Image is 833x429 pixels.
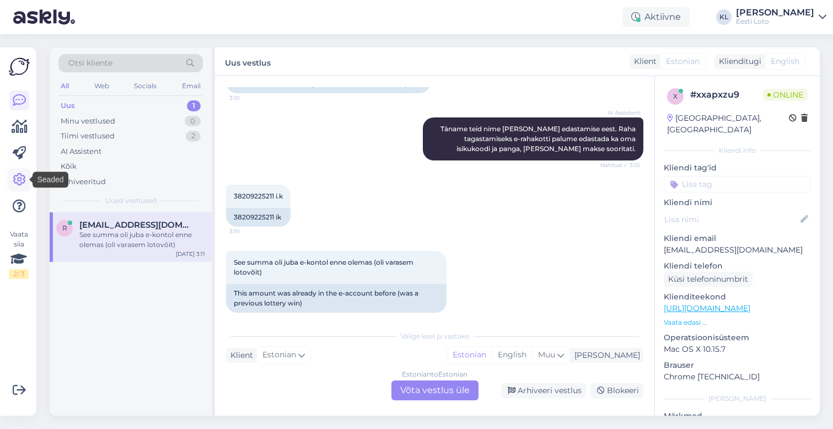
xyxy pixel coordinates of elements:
div: Web [92,79,111,93]
span: AI Assistent [599,109,640,117]
div: Arhiveeritud [61,176,106,187]
div: Valige keel ja vastake [226,331,643,341]
p: Vaata edasi ... [664,318,811,328]
div: 2 / 3 [9,269,29,279]
div: [DATE] 3:11 [176,250,205,258]
div: AI Assistent [61,146,101,157]
p: Kliendi tag'id [664,162,811,174]
div: See summa oli juba e-kontol enne olemas (oli varasem lotovõit) [79,230,205,250]
div: 0 [185,116,201,127]
div: Estonian [447,347,492,363]
div: Klient [630,56,657,67]
span: x [673,92,678,100]
div: [PERSON_NAME] [664,394,811,404]
div: Minu vestlused [61,116,115,127]
div: Võta vestlus üle [391,380,479,400]
div: English [492,347,532,363]
input: Lisa tag [664,176,811,192]
div: 1 [187,100,201,111]
div: Klienditugi [714,56,761,67]
div: Eesti Loto [736,17,814,26]
span: Online [763,89,808,101]
div: 38209225211 ik [226,208,291,227]
div: Email [180,79,203,93]
p: Klienditeekond [664,291,811,303]
div: All [58,79,71,93]
div: Klient [226,350,253,361]
div: Aktiivne [622,7,690,27]
div: [PERSON_NAME] [570,350,640,361]
div: 2 [186,131,201,142]
span: Muu [538,350,555,360]
div: Estonian to Estonian [402,369,467,379]
div: Küsi telefoninumbrit [664,272,753,287]
span: 3:10 [229,94,271,102]
span: 3:10 [229,227,271,235]
img: Askly Logo [9,56,30,77]
div: Blokeeri [590,383,643,398]
span: Nähtud ✓ 3:10 [599,161,640,169]
p: Chrome [TECHNICAL_ID] [664,371,811,383]
div: # xxapxzu9 [690,88,763,101]
div: Kõik [61,161,77,172]
span: r [62,224,67,232]
p: Märkmed [664,410,811,422]
div: [PERSON_NAME] [736,8,814,17]
a: [PERSON_NAME]Eesti Loto [736,8,826,26]
p: Kliendi nimi [664,197,811,208]
label: Uus vestlus [225,54,271,69]
div: Arhiveeri vestlus [501,383,586,398]
div: This amount was already in the e-account before (was a previous lottery win) [226,284,447,313]
span: Uued vestlused [105,196,157,206]
div: Socials [132,79,159,93]
span: Otsi kliente [68,57,112,69]
span: 38209225211 i.k [234,192,283,200]
div: Tiimi vestlused [61,131,115,142]
p: [EMAIL_ADDRESS][DOMAIN_NAME] [664,244,811,256]
div: Kliendi info [664,146,811,155]
input: Lisa nimi [664,213,798,226]
div: KL [716,9,732,25]
span: See summa oli juba e-kontol enne olemas (oli varasem lotovõit) [234,258,415,276]
div: Uus [61,100,75,111]
div: [GEOGRAPHIC_DATA], [GEOGRAPHIC_DATA] [667,112,789,136]
p: Kliendi telefon [664,260,811,272]
span: rivokaljuvee@gmail.com [79,220,194,230]
div: Seaded [33,172,68,188]
div: Vaata siia [9,229,29,279]
span: Estonian [666,56,700,67]
p: Brauser [664,360,811,371]
span: Täname teid nime [PERSON_NAME] edastamise eest. Raha tagastamiseks e-rahakotti palume edastada ka... [440,125,637,153]
span: English [771,56,799,67]
p: Operatsioonisüsteem [664,332,811,344]
p: Mac OS X 10.15.7 [664,344,811,355]
span: Estonian [262,349,296,361]
span: 3:11 [229,313,271,321]
a: [URL][DOMAIN_NAME] [664,303,750,313]
p: Kliendi email [664,233,811,244]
